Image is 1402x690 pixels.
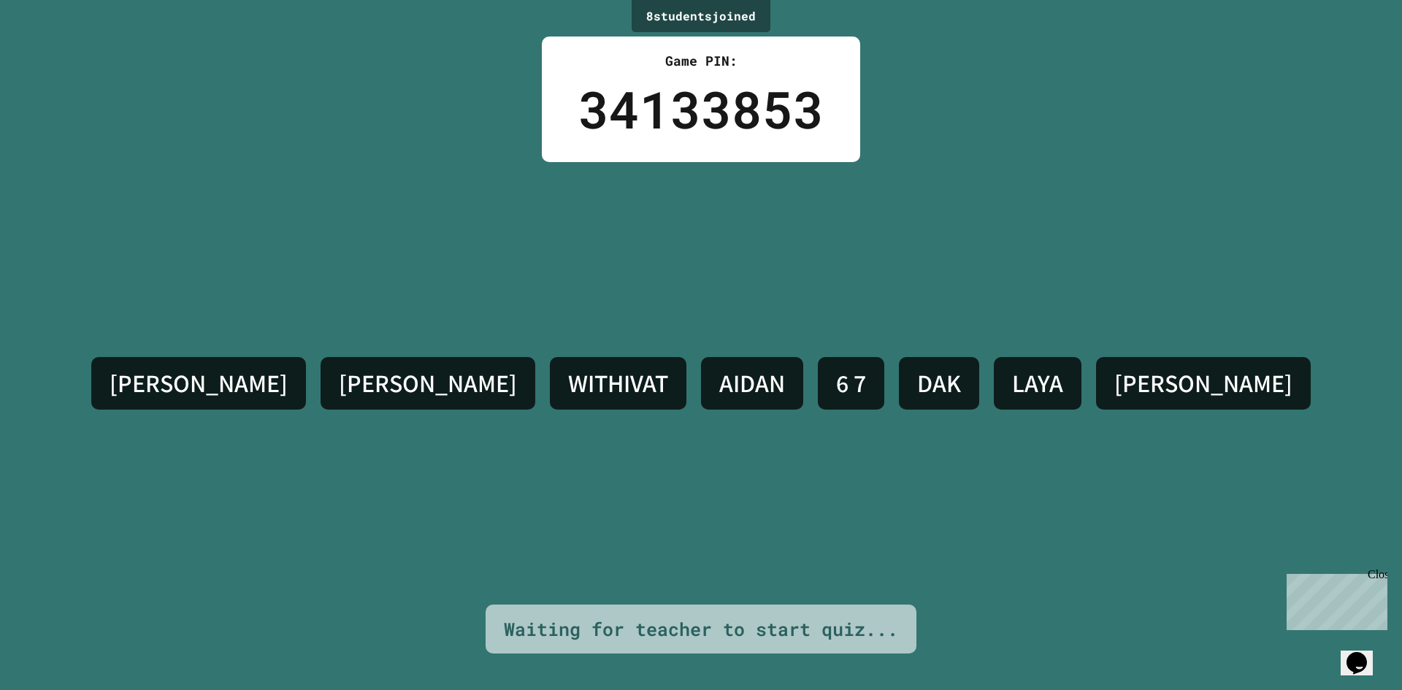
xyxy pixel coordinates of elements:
[578,71,824,147] div: 34133853
[110,368,288,399] h4: [PERSON_NAME]
[339,368,517,399] h4: [PERSON_NAME]
[1281,568,1387,630] iframe: chat widget
[568,368,668,399] h4: WITHIVAT
[504,616,898,643] div: Waiting for teacher to start quiz...
[1114,368,1292,399] h4: [PERSON_NAME]
[836,368,866,399] h4: 6 7
[1012,368,1063,399] h4: LAYA
[578,51,824,71] div: Game PIN:
[6,6,101,93] div: Chat with us now!Close
[1341,632,1387,675] iframe: chat widget
[917,368,961,399] h4: DAK
[719,368,785,399] h4: AIDAN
